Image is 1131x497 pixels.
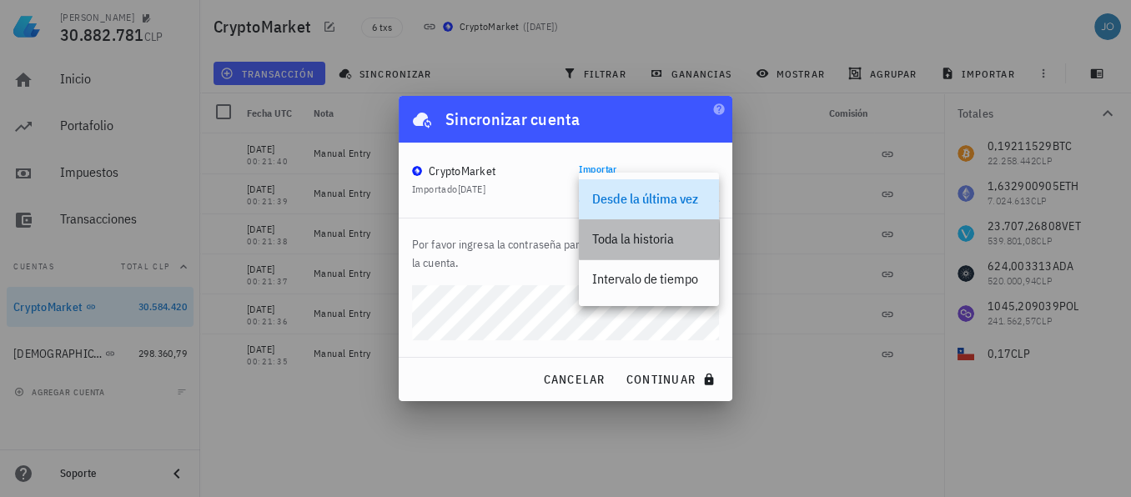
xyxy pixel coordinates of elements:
span: continuar [626,372,719,387]
div: Intervalo de tiempo [592,271,706,287]
span: Importado [412,183,485,195]
button: cancelar [535,364,611,394]
div: Sincronizar cuenta [445,106,581,133]
div: ImportarDesde la última vez [579,173,719,201]
span: cancelar [542,372,605,387]
button: continuar [619,364,726,394]
div: CryptoMarket [429,163,495,179]
label: Importar [579,163,617,175]
div: Desde la última vez [592,191,706,207]
img: CryptoMKT [412,166,422,176]
span: [DATE] [458,183,485,195]
div: Toda la historia [592,231,706,247]
p: Por favor ingresa la contraseña para desbloquear y sincronizar la cuenta. [412,235,719,272]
